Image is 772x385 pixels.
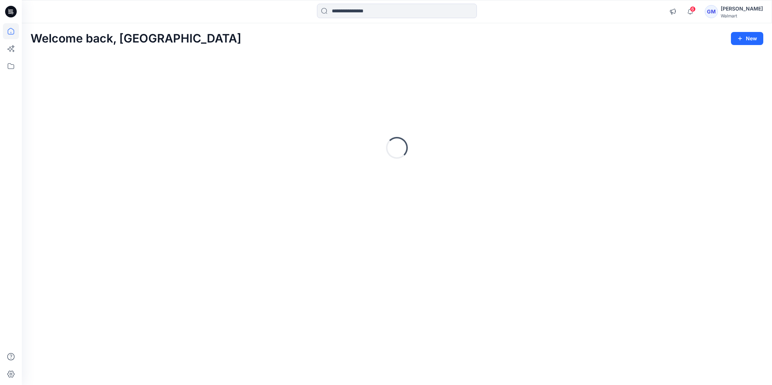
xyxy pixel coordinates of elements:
button: New [731,32,763,45]
div: GM [705,5,718,18]
div: Walmart [721,13,763,19]
div: [PERSON_NAME] [721,4,763,13]
span: 6 [690,6,696,12]
h2: Welcome back, [GEOGRAPHIC_DATA] [31,32,241,45]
